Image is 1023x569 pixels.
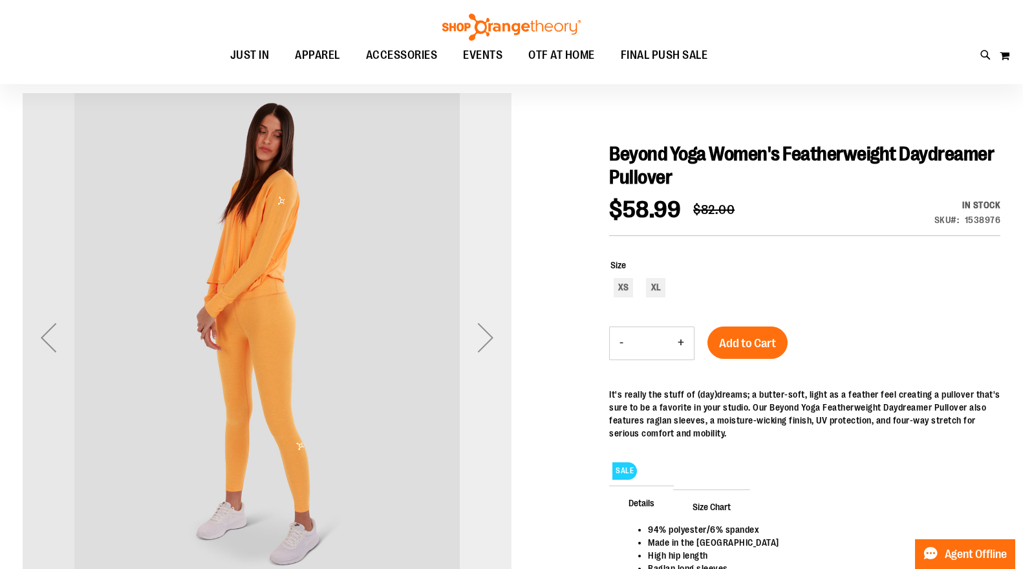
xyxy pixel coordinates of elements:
[612,462,637,480] span: SALE
[668,327,694,360] button: Increase product quantity
[295,41,340,70] span: APPAREL
[965,213,1001,226] div: 1538976
[934,215,960,225] strong: SKU
[614,278,633,297] div: XS
[610,260,626,270] span: Size
[366,41,438,70] span: ACCESSORIES
[934,199,1001,211] div: Availability
[693,202,735,217] span: $82.00
[609,143,994,188] span: Beyond Yoga Women's Featherweight Daydreamer Pullover
[648,549,987,562] li: High hip length
[621,41,708,70] span: FINAL PUSH SALE
[440,14,583,41] img: Shop Orangetheory
[463,41,502,70] span: EVENTS
[610,327,633,360] button: Decrease product quantity
[673,489,750,523] span: Size Chart
[719,336,776,350] span: Add to Cart
[945,548,1007,561] span: Agent Offline
[707,327,788,359] button: Add to Cart
[609,486,674,519] span: Details
[230,41,270,70] span: JUST IN
[648,536,987,549] li: Made in the [GEOGRAPHIC_DATA]
[633,328,668,359] input: Product quantity
[648,523,987,536] li: 94% polyester/6% spandex
[609,388,1000,440] div: It's really the stuff of (day)dreams; a butter-soft, light as a feather feel creating a pullover ...
[646,278,665,297] div: XL
[934,199,1001,211] div: In stock
[528,41,595,70] span: OTF AT HOME
[609,197,680,223] span: $58.99
[915,539,1015,569] button: Agent Offline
